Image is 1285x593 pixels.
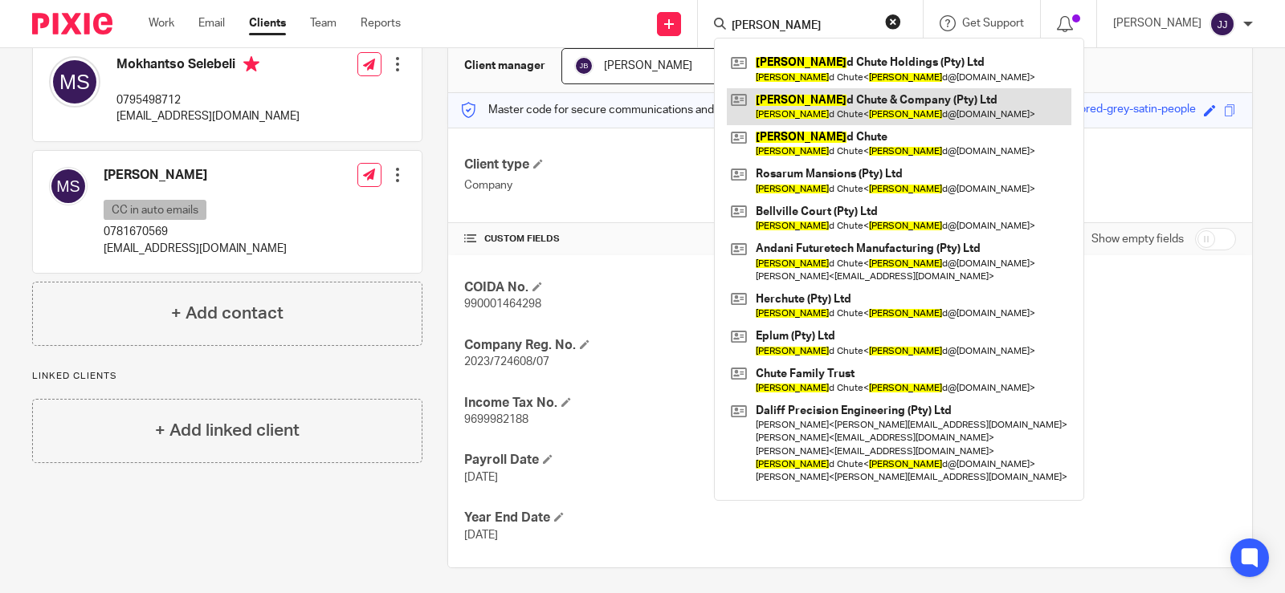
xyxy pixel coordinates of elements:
[32,370,422,383] p: Linked clients
[310,15,337,31] a: Team
[1113,15,1201,31] p: [PERSON_NAME]
[116,108,300,124] p: [EMAIL_ADDRESS][DOMAIN_NAME]
[149,15,174,31] a: Work
[885,14,901,30] button: Clear
[464,337,850,354] h4: Company Reg. No.
[464,510,850,526] h4: Year End Date
[249,15,286,31] a: Clients
[104,224,287,240] p: 0781670569
[116,92,300,108] p: 0795498712
[171,301,284,326] h4: + Add contact
[604,60,692,71] span: [PERSON_NAME]
[361,15,401,31] a: Reports
[574,56,594,75] img: svg%3E
[464,472,498,483] span: [DATE]
[464,299,541,310] span: 990001464298
[464,395,850,412] h4: Income Tax No.
[464,414,528,425] span: 9699982188
[32,13,112,35] img: Pixie
[464,356,549,368] span: 2023/724608/07
[155,418,300,443] h4: + Add linked client
[464,279,850,296] h4: COIDA No.
[1091,231,1184,247] label: Show empty fields
[49,167,88,205] img: svg%3E
[104,200,206,220] p: CC in auto emails
[464,177,850,193] p: Company
[464,530,498,541] span: [DATE]
[49,56,100,108] img: svg%3E
[1065,101,1196,120] div: tailored-grey-satin-people
[962,18,1024,29] span: Get Support
[464,452,850,469] h4: Payroll Date
[1210,11,1235,37] img: svg%3E
[198,15,225,31] a: Email
[460,102,737,118] p: Master code for secure communications and files
[104,241,287,257] p: [EMAIL_ADDRESS][DOMAIN_NAME]
[464,58,545,74] h3: Client manager
[104,167,287,184] h4: [PERSON_NAME]
[116,56,300,76] h4: Mokhantso Selebeli
[730,19,875,34] input: Search
[464,233,850,246] h4: CUSTOM FIELDS
[243,56,259,72] i: Primary
[464,156,850,173] h4: Client type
